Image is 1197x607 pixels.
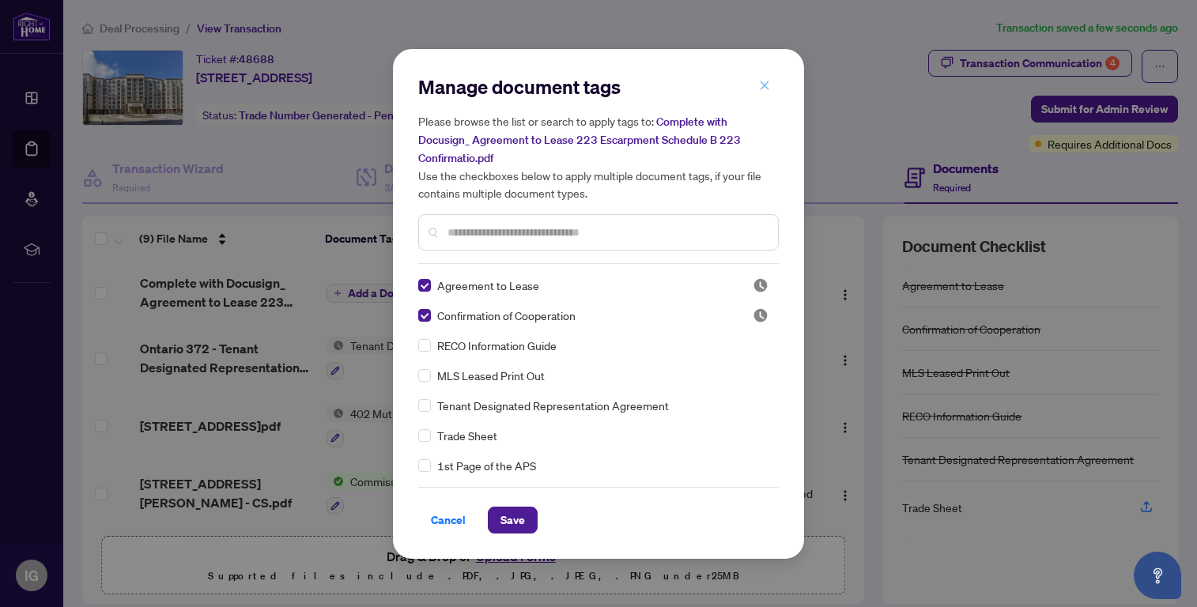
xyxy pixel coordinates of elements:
[437,427,497,444] span: Trade Sheet
[488,507,538,533] button: Save
[753,307,768,323] span: Pending Review
[437,397,669,414] span: Tenant Designated Representation Agreement
[753,307,768,323] img: status
[753,277,768,293] span: Pending Review
[753,277,768,293] img: status
[500,507,525,533] span: Save
[437,367,545,384] span: MLS Leased Print Out
[759,80,770,91] span: close
[418,115,741,165] span: Complete with Docusign_ Agreement to Lease 223 Escarpment Schedule B 223 Confirmatio.pdf
[437,277,539,294] span: Agreement to Lease
[431,507,466,533] span: Cancel
[437,307,576,324] span: Confirmation of Cooperation
[418,74,779,100] h2: Manage document tags
[437,337,557,354] span: RECO Information Guide
[437,457,536,474] span: 1st Page of the APS
[1134,552,1181,599] button: Open asap
[418,507,478,533] button: Cancel
[418,112,779,202] h5: Please browse the list or search to apply tags to: Use the checkboxes below to apply multiple doc...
